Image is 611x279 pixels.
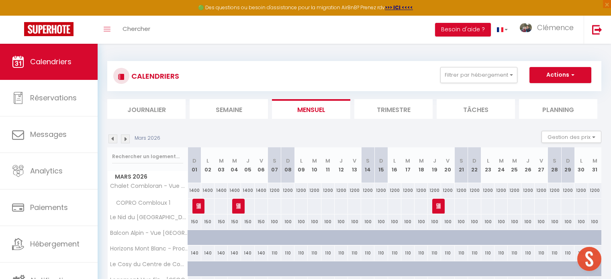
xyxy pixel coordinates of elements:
[366,157,370,165] abbr: S
[228,147,241,183] th: 04
[236,198,241,214] span: NETTOYAGE COPRO C1
[241,147,254,183] th: 05
[135,134,160,142] p: Mars 2026
[428,147,441,183] th: 19
[109,261,189,267] span: Le Cosy du Centre de Combloux
[228,183,241,198] div: 1400
[321,246,335,261] div: 110
[109,230,189,236] span: Balcon Alpin - Vue [GEOGRAPHIC_DATA]
[415,214,428,229] div: 100
[428,246,441,261] div: 110
[215,246,228,261] div: 140
[374,183,388,198] div: 1200
[246,157,249,165] abbr: J
[441,246,454,261] div: 110
[468,183,481,198] div: 1200
[495,183,508,198] div: 1200
[468,214,481,229] div: 100
[574,183,588,198] div: 1200
[440,67,517,83] button: Filtrer par hébergement
[123,24,150,33] span: Chercher
[219,157,224,165] abbr: M
[348,246,361,261] div: 110
[188,147,201,183] th: 01
[553,157,556,165] abbr: S
[379,157,383,165] abbr: D
[308,214,321,229] div: 100
[495,246,508,261] div: 110
[415,147,428,183] th: 18
[215,147,228,183] th: 03
[308,183,321,198] div: 1200
[321,183,335,198] div: 1200
[232,157,237,165] abbr: M
[281,214,294,229] div: 100
[520,23,532,33] img: ...
[592,24,602,35] img: logout
[512,157,517,165] abbr: M
[446,157,450,165] abbr: V
[354,99,433,119] li: Trimestre
[455,183,468,198] div: 1200
[385,4,413,11] a: >>> ICI <<<<
[561,246,574,261] div: 110
[300,157,302,165] abbr: L
[335,246,348,261] div: 110
[196,198,201,214] span: NETTOYAGE COPRO C1
[294,246,308,261] div: 110
[508,147,521,183] th: 25
[428,214,441,229] div: 100
[535,246,548,261] div: 110
[348,183,361,198] div: 1200
[268,214,281,229] div: 100
[30,93,77,103] span: Réservations
[30,166,63,176] span: Analytics
[201,214,215,229] div: 150
[460,157,463,165] abbr: S
[519,99,597,119] li: Planning
[415,246,428,261] div: 110
[281,147,294,183] th: 08
[561,183,574,198] div: 1200
[455,214,468,229] div: 100
[388,246,401,261] div: 110
[361,183,374,198] div: 1200
[272,99,350,119] li: Mensuel
[190,99,268,119] li: Semaine
[561,214,574,229] div: 100
[335,147,348,183] th: 12
[335,214,348,229] div: 100
[588,147,601,183] th: 31
[548,246,561,261] div: 110
[401,246,415,261] div: 110
[419,157,424,165] abbr: M
[481,214,495,229] div: 100
[388,147,401,183] th: 16
[348,214,361,229] div: 100
[188,246,201,261] div: 140
[393,157,396,165] abbr: L
[508,246,521,261] div: 110
[401,183,415,198] div: 1200
[580,157,582,165] abbr: L
[401,214,415,229] div: 100
[535,147,548,183] th: 27
[241,246,254,261] div: 140
[401,147,415,183] th: 17
[192,157,196,165] abbr: D
[499,157,504,165] abbr: M
[361,147,374,183] th: 14
[312,157,317,165] abbr: M
[468,147,481,183] th: 22
[109,183,189,189] span: Chalet Combloran - Vue Mont Blanc
[526,157,529,165] abbr: J
[241,183,254,198] div: 1400
[535,183,548,198] div: 1200
[30,239,80,249] span: Hébergement
[521,246,535,261] div: 110
[260,157,263,165] abbr: V
[495,214,508,229] div: 100
[321,147,335,183] th: 11
[435,23,491,37] button: Besoin d'aide ?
